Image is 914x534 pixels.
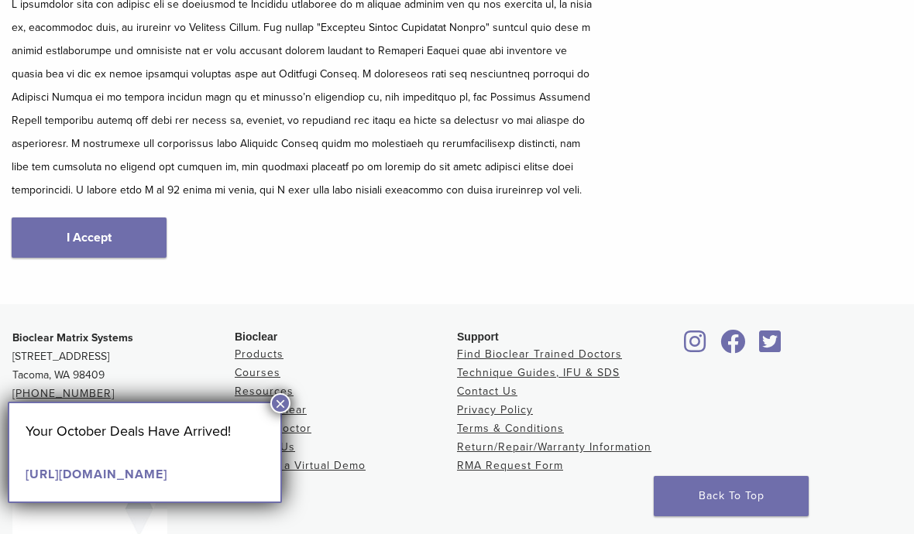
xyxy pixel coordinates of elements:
[679,339,712,354] a: Bioclear
[457,385,517,398] a: Contact Us
[12,217,167,258] a: I Accept
[12,329,235,403] p: [STREET_ADDRESS] Tacoma, WA 98409
[457,403,533,416] a: Privacy Policy
[457,459,563,472] a: RMA Request Form
[26,467,167,482] a: [URL][DOMAIN_NAME]
[235,459,366,472] a: Request a Virtual Demo
[715,339,751,354] a: Bioclear
[270,393,290,413] button: Close
[12,331,133,344] strong: Bioclear Matrix Systems
[457,347,622,361] a: Find Bioclear Trained Doctors
[26,419,264,443] p: Your October Deals Have Arrived!
[235,385,294,398] a: Resources
[12,387,115,400] a: [PHONE_NUMBER]
[235,347,283,361] a: Products
[457,366,620,379] a: Technique Guides, IFU & SDS
[457,422,564,435] a: Terms & Conditions
[235,366,280,379] a: Courses
[754,339,786,354] a: Bioclear
[654,476,809,516] a: Back To Top
[457,330,499,343] span: Support
[457,440,651,454] a: Return/Repair/Warranty Information
[235,330,277,343] span: Bioclear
